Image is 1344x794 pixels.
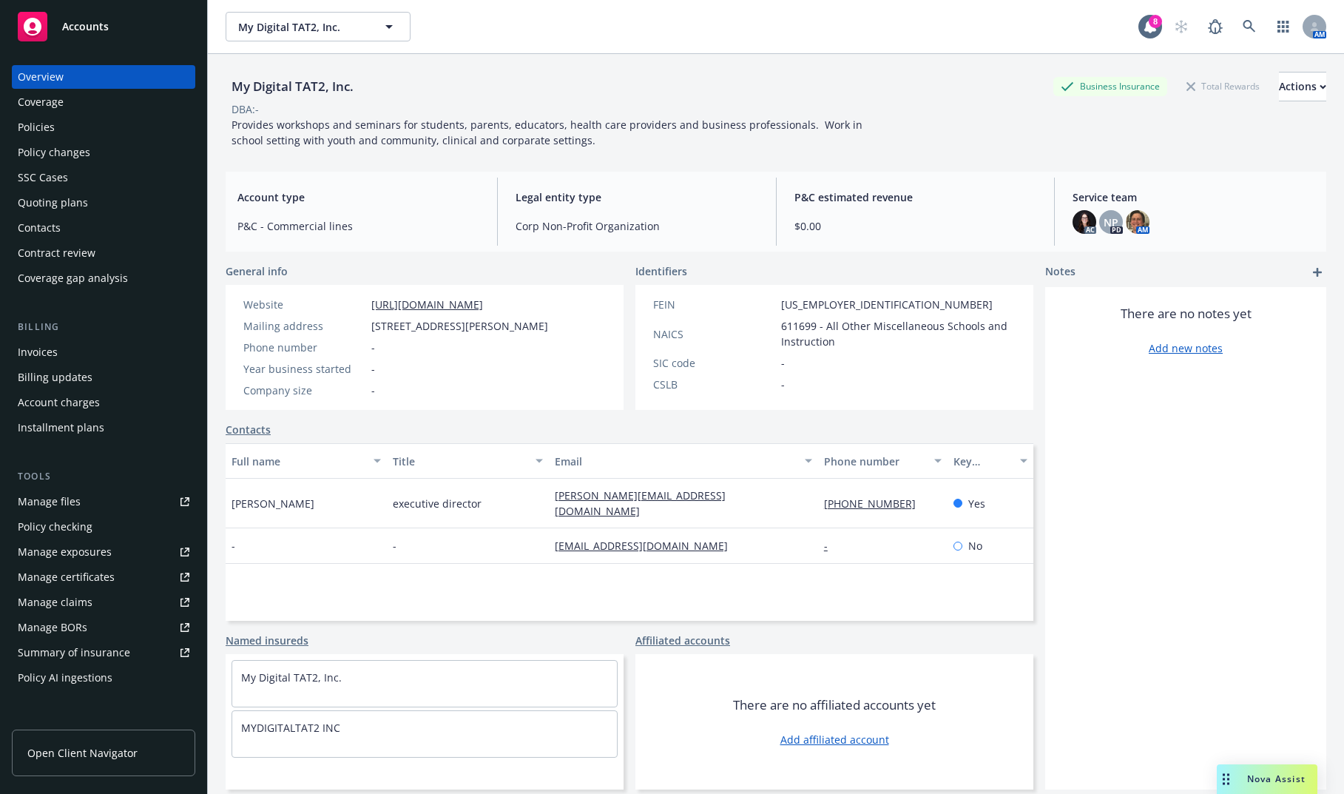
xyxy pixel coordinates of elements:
[243,297,365,312] div: Website
[237,189,479,205] span: Account type
[226,422,271,437] a: Contacts
[794,218,1036,234] span: $0.00
[1217,764,1317,794] button: Nova Assist
[12,469,195,484] div: Tools
[243,383,365,398] div: Company size
[18,515,92,539] div: Policy checking
[238,19,366,35] span: My Digital TAT2, Inc.
[555,454,796,469] div: Email
[393,538,396,554] span: -
[12,641,195,665] a: Summary of insurance
[635,263,687,279] span: Identifiers
[1149,12,1162,25] div: 8
[393,454,526,469] div: Title
[18,391,100,414] div: Account charges
[1126,210,1149,234] img: photo
[1269,12,1298,41] a: Switch app
[12,540,195,564] a: Manage exposures
[371,361,375,377] span: -
[824,454,925,469] div: Phone number
[18,591,92,614] div: Manage claims
[18,191,88,215] div: Quoting plans
[243,340,365,355] div: Phone number
[794,189,1036,205] span: P&C estimated revenue
[1104,215,1118,230] span: NP
[1073,210,1096,234] img: photo
[371,297,483,312] a: [URL][DOMAIN_NAME]
[18,65,64,89] div: Overview
[555,488,726,518] a: [PERSON_NAME][EMAIL_ADDRESS][DOMAIN_NAME]
[1053,77,1167,95] div: Business Insurance
[18,166,68,189] div: SSC Cases
[948,443,1033,479] button: Key contact
[12,515,195,539] a: Policy checking
[371,340,375,355] span: -
[12,90,195,114] a: Coverage
[12,115,195,139] a: Policies
[226,12,411,41] button: My Digital TAT2, Inc.
[12,6,195,47] a: Accounts
[237,218,479,234] span: P&C - Commercial lines
[549,443,818,479] button: Email
[226,633,308,648] a: Named insureds
[18,241,95,265] div: Contract review
[653,297,775,312] div: FEIN
[12,616,195,639] a: Manage BORs
[371,383,375,398] span: -
[1121,305,1252,323] span: There are no notes yet
[555,539,740,553] a: [EMAIL_ADDRESS][DOMAIN_NAME]
[18,616,87,639] div: Manage BORs
[232,118,865,147] span: Provides workshops and seminars for students, parents, educators, health care providers and busin...
[232,496,314,511] span: [PERSON_NAME]
[18,666,112,690] div: Policy AI ingestions
[12,320,195,334] div: Billing
[1308,263,1326,281] a: add
[968,538,982,554] span: No
[781,377,785,392] span: -
[781,297,993,312] span: [US_EMPLOYER_IDENTIFICATION_NUMBER]
[653,355,775,371] div: SIC code
[27,745,138,761] span: Open Client Navigator
[226,263,288,279] span: General info
[1217,764,1235,794] div: Drag to move
[1201,12,1230,41] a: Report a Bug
[12,666,195,690] a: Policy AI ingestions
[516,218,757,234] span: Corp Non-Profit Organization
[241,670,342,684] a: My Digital TAT2, Inc.
[824,539,840,553] a: -
[12,366,195,389] a: Billing updates
[232,454,365,469] div: Full name
[387,443,548,479] button: Title
[968,496,985,511] span: Yes
[241,721,340,735] a: MYDIGITALTAT2 INC
[780,732,889,747] a: Add affiliated account
[12,340,195,364] a: Invoices
[371,318,548,334] span: [STREET_ADDRESS][PERSON_NAME]
[12,141,195,164] a: Policy changes
[18,216,61,240] div: Contacts
[653,377,775,392] div: CSLB
[818,443,948,479] button: Phone number
[635,633,730,648] a: Affiliated accounts
[232,538,235,554] span: -
[12,591,195,614] a: Manage claims
[12,65,195,89] a: Overview
[12,191,195,215] a: Quoting plans
[243,361,365,377] div: Year business started
[18,416,104,440] div: Installment plans
[62,21,109,33] span: Accounts
[18,115,55,139] div: Policies
[1149,340,1223,356] a: Add new notes
[12,391,195,414] a: Account charges
[226,443,387,479] button: Full name
[18,266,128,290] div: Coverage gap analysis
[18,490,81,514] div: Manage files
[824,497,928,511] a: [PHONE_NUMBER]
[1166,12,1196,41] a: Start snowing
[1045,263,1075,281] span: Notes
[18,366,92,389] div: Billing updates
[516,189,757,205] span: Legal entity type
[18,565,115,589] div: Manage certificates
[733,696,936,714] span: There are no affiliated accounts yet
